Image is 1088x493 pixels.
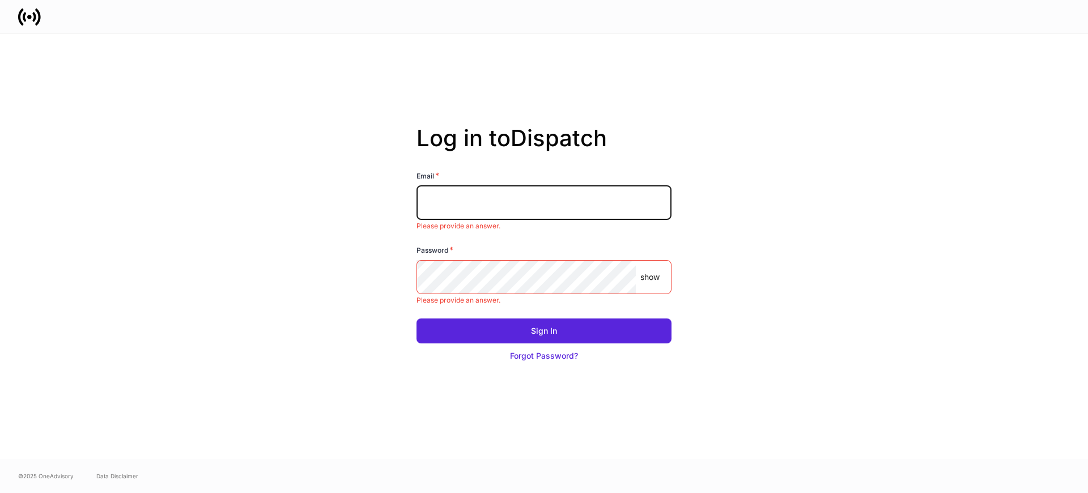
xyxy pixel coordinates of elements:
[416,222,671,231] p: Please provide an answer.
[18,471,74,481] span: © 2025 OneAdvisory
[416,244,453,256] h6: Password
[640,271,660,283] p: show
[416,170,439,181] h6: Email
[416,125,671,170] h2: Log in to Dispatch
[416,343,671,368] button: Forgot Password?
[531,325,557,337] div: Sign In
[416,296,671,305] p: Please provide an answer.
[510,350,578,362] div: Forgot Password?
[96,471,138,481] a: Data Disclaimer
[416,318,671,343] button: Sign In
